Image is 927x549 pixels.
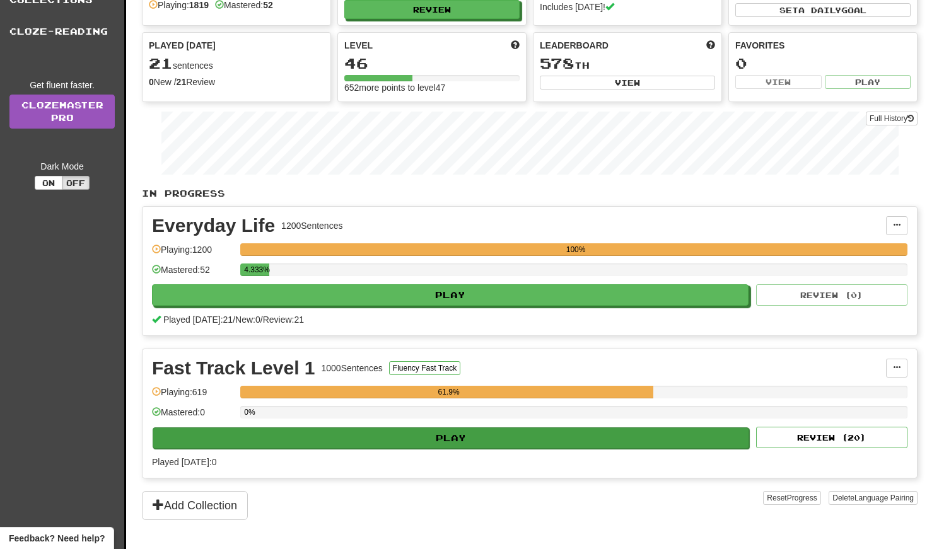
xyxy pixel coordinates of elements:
span: a daily [798,6,841,14]
button: View [735,75,822,89]
div: Everyday Life [152,216,275,235]
div: Favorites [735,39,911,52]
strong: 0 [149,77,154,87]
span: / [260,315,263,325]
div: 61.9% [244,386,653,398]
button: Fluency Fast Track [389,361,460,375]
strong: 21 [177,77,187,87]
span: Level [344,39,373,52]
button: Review (0) [756,284,907,306]
button: Play [825,75,911,89]
div: 652 more points to level 47 [344,81,520,94]
div: Get fluent faster. [9,79,115,91]
div: Dark Mode [9,160,115,173]
button: ResetProgress [763,491,820,505]
div: 46 [344,55,520,71]
span: Review: 21 [263,315,304,325]
button: Add Collection [142,491,248,520]
div: sentences [149,55,324,72]
span: Played [DATE] [149,39,216,52]
div: th [540,55,715,72]
p: In Progress [142,187,918,200]
span: 578 [540,54,574,72]
span: Leaderboard [540,39,609,52]
div: Mastered: 0 [152,406,234,427]
span: Score more points to level up [511,39,520,52]
span: New: 0 [235,315,260,325]
button: View [540,76,715,90]
div: 1200 Sentences [281,219,342,232]
a: ClozemasterPro [9,95,115,129]
div: 0 [735,55,911,71]
span: 21 [149,54,173,72]
button: Full History [866,112,918,125]
button: On [35,176,62,190]
span: Open feedback widget [9,532,105,545]
button: Review (20) [756,427,907,448]
span: Progress [787,494,817,502]
div: 100% [244,243,907,256]
button: Seta dailygoal [735,3,911,17]
span: / [233,315,235,325]
div: Mastered: 52 [152,263,234,284]
button: DeleteLanguage Pairing [829,491,918,505]
div: Playing: 1200 [152,243,234,264]
span: Played [DATE]: 0 [152,457,216,467]
div: 4.333% [244,263,269,276]
button: Play [153,427,749,449]
div: Includes [DATE]! [540,1,715,13]
div: Fast Track Level 1 [152,359,315,378]
div: New / Review [149,76,324,88]
button: Off [62,176,90,190]
span: This week in points, UTC [706,39,715,52]
span: Played [DATE]: 21 [163,315,233,325]
div: 1000 Sentences [322,362,383,374]
div: Playing: 619 [152,386,234,407]
button: Play [152,284,749,306]
span: Language Pairing [854,494,914,502]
